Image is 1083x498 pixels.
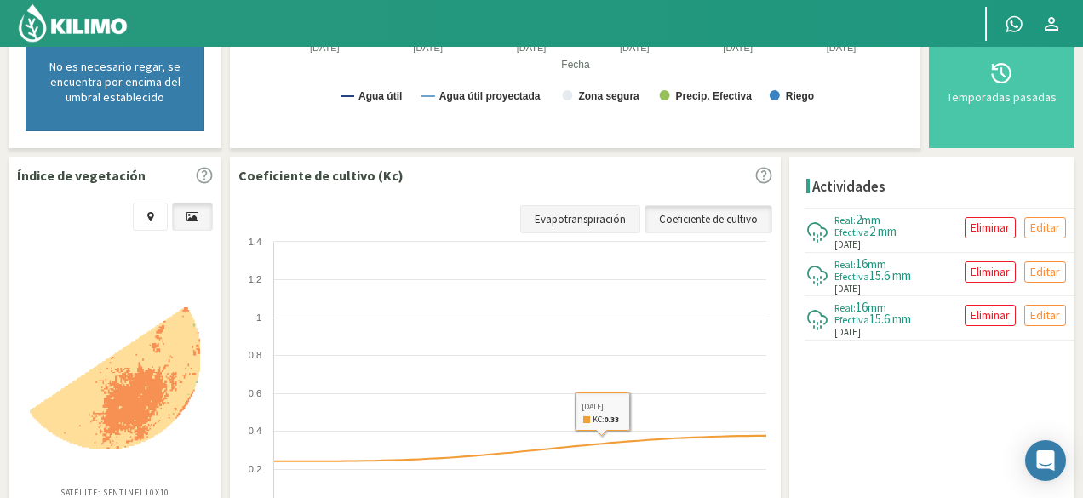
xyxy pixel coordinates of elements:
text: [DATE] [517,43,547,53]
p: Índice de vegetación [17,165,146,186]
span: 16 [856,299,868,315]
span: Efectiva [834,226,869,238]
h4: Actividades [812,179,885,195]
img: b0d033c7-acd8-46da-966c-40a2898ce3e0_-_sentinel_-_2025-08-08.png [30,307,200,449]
span: mm [868,256,886,272]
button: Editar [1024,261,1066,283]
button: Editar [1024,305,1066,326]
p: Editar [1030,218,1060,238]
span: [DATE] [834,325,861,340]
text: 0.4 [249,426,261,436]
a: Coeficiente de cultivo [645,205,772,234]
div: Open Intercom Messenger [1025,440,1066,481]
text: 1.4 [249,237,261,247]
button: Eliminar [965,305,1016,326]
div: Temporadas pasadas [943,91,1061,103]
span: Efectiva [834,270,869,283]
p: Coeficiente de cultivo (Kc) [238,165,404,186]
text: Zona segura [578,90,639,102]
span: [DATE] [834,238,861,252]
span: 2 mm [869,223,897,239]
text: Agua útil proyectada [439,90,541,102]
span: [DATE] [834,282,861,296]
text: Riego [786,90,814,102]
span: 16 [856,255,868,272]
span: 10X10 [145,487,170,498]
p: No es necesario regar, se encuentra por encima del umbral establecido [43,59,186,105]
button: Temporadas pasadas [937,22,1066,140]
span: Real: [834,258,856,271]
text: [DATE] [723,43,753,53]
p: Eliminar [971,218,1010,238]
span: mm [862,212,880,227]
text: 1.2 [249,274,261,284]
span: mm [868,300,886,315]
text: 0.2 [249,464,261,474]
text: [DATE] [413,43,443,53]
text: Precip. Efectiva [676,90,753,102]
span: 15.6 mm [869,267,911,283]
span: 2 [856,211,862,227]
text: 0.8 [249,350,261,360]
text: 0.6 [249,388,261,398]
button: Eliminar [965,261,1016,283]
p: Eliminar [971,262,1010,282]
span: 15.6 mm [869,311,911,327]
p: Editar [1030,262,1060,282]
text: Agua útil [358,90,402,102]
text: 1 [256,312,261,323]
span: Real: [834,214,856,226]
p: Eliminar [971,306,1010,325]
text: [DATE] [620,43,650,53]
p: Editar [1030,306,1060,325]
span: Real: [834,301,856,314]
text: [DATE] [827,43,857,53]
img: Kilimo [17,3,129,43]
button: Editar [1024,217,1066,238]
button: Eliminar [965,217,1016,238]
text: [DATE] [310,43,340,53]
span: Efectiva [834,313,869,326]
text: Fecha [561,59,590,71]
a: Evapotranspiración [520,205,640,234]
